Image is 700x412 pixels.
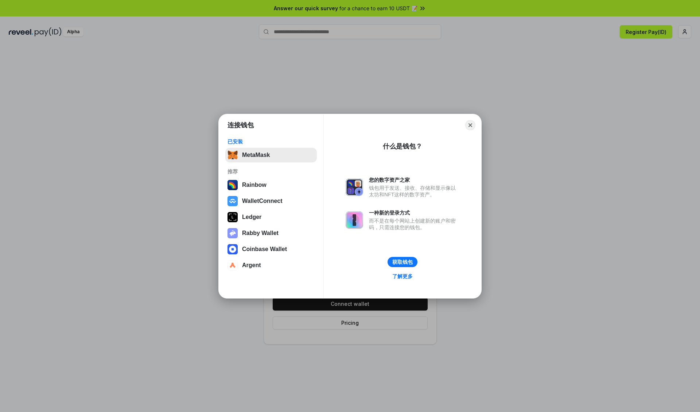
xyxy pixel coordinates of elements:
[346,178,363,196] img: svg+xml,%3Csvg%20xmlns%3D%22http%3A%2F%2Fwww.w3.org%2F2000%2Fsvg%22%20fill%3D%22none%22%20viewBox...
[388,272,417,281] a: 了解更多
[242,182,267,188] div: Rainbow
[227,260,238,270] img: svg+xml,%3Csvg%20width%3D%2228%22%20height%3D%2228%22%20viewBox%3D%220%200%2028%2028%22%20fill%3D...
[369,177,459,183] div: 您的数字资产之家
[392,273,413,280] div: 了解更多
[225,194,317,208] button: WalletConnect
[227,180,238,190] img: svg+xml,%3Csvg%20width%3D%22120%22%20height%3D%22120%22%20viewBox%3D%220%200%20120%20120%22%20fil...
[369,209,459,216] div: 一种新的登录方式
[225,210,317,224] button: Ledger
[225,226,317,240] button: Rabby Wallet
[227,150,238,160] img: svg+xml,%3Csvg%20fill%3D%22none%22%20height%3D%2233%22%20viewBox%3D%220%200%2035%2033%22%20width%...
[242,262,261,269] div: Argent
[383,142,422,151] div: 什么是钱包？
[225,148,317,162] button: MetaMask
[227,228,238,238] img: svg+xml,%3Csvg%20xmlns%3D%22http%3A%2F%2Fwww.w3.org%2F2000%2Fsvg%22%20fill%3D%22none%22%20viewBox...
[227,244,238,254] img: svg+xml,%3Csvg%20width%3D%2228%22%20height%3D%2228%22%20viewBox%3D%220%200%2028%2028%22%20fill%3D...
[242,214,261,220] div: Ledger
[227,138,315,145] div: 已安装
[227,212,238,222] img: svg+xml,%3Csvg%20xmlns%3D%22http%3A%2F%2Fwww.w3.org%2F2000%2Fsvg%22%20width%3D%2228%22%20height%3...
[225,242,317,257] button: Coinbase Wallet
[346,211,363,229] img: svg+xml,%3Csvg%20xmlns%3D%22http%3A%2F%2Fwww.w3.org%2F2000%2Fsvg%22%20fill%3D%22none%22%20viewBox...
[225,178,317,192] button: Rainbow
[388,257,417,267] button: 获取钱包
[227,121,254,130] h1: 连接钱包
[227,168,315,175] div: 推荐
[242,152,270,158] div: MetaMask
[369,185,459,198] div: 钱包用于发送、接收、存储和显示像以太坊和NFT这样的数字资产。
[392,259,413,265] div: 获取钱包
[242,230,279,236] div: Rabby Wallet
[369,217,459,231] div: 而不是在每个网站上创建新的账户和密码，只需连接您的钱包。
[465,120,475,130] button: Close
[227,196,238,206] img: svg+xml,%3Csvg%20width%3D%2228%22%20height%3D%2228%22%20viewBox%3D%220%200%2028%2028%22%20fill%3D...
[225,258,317,273] button: Argent
[242,198,283,204] div: WalletConnect
[242,246,287,253] div: Coinbase Wallet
